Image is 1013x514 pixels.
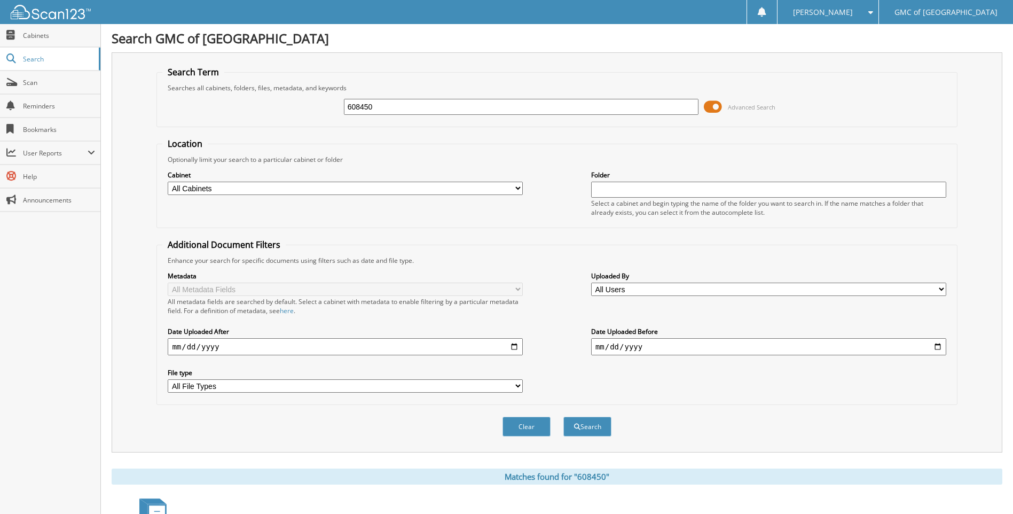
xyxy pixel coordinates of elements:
[23,78,95,87] span: Scan
[23,102,95,111] span: Reminders
[563,417,611,437] button: Search
[162,83,951,92] div: Searches all cabinets, folders, files, metadata, and keywords
[168,297,523,315] div: All metadata fields are searched by default. Select a cabinet with metadata to enable filtering b...
[23,31,95,40] span: Cabinets
[23,172,95,181] span: Help
[23,149,88,158] span: User Reports
[162,66,224,78] legend: Search Term
[591,199,946,217] div: Select a cabinet and begin typing the name of the folder you want to search in. If the name match...
[728,103,775,111] span: Advanced Search
[168,338,523,355] input: start
[162,239,286,251] legend: Additional Document Filters
[162,256,951,265] div: Enhance your search for specific documents using filters such as date and file type.
[168,368,523,377] label: File type
[280,306,294,315] a: here
[112,29,1002,47] h1: Search GMC of [GEOGRAPHIC_DATA]
[894,9,998,15] span: GMC of [GEOGRAPHIC_DATA]
[591,170,946,180] label: Folder
[11,5,91,19] img: scan123-logo-white.svg
[168,327,523,336] label: Date Uploaded After
[23,54,93,64] span: Search
[162,155,951,164] div: Optionally limit your search to a particular cabinet or folder
[793,9,853,15] span: [PERSON_NAME]
[23,125,95,134] span: Bookmarks
[23,196,95,205] span: Announcements
[591,327,946,336] label: Date Uploaded Before
[591,271,946,281] label: Uploaded By
[591,338,946,355] input: end
[112,469,1002,485] div: Matches found for "608450"
[168,170,523,180] label: Cabinet
[162,138,208,150] legend: Location
[168,271,523,281] label: Metadata
[502,417,551,437] button: Clear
